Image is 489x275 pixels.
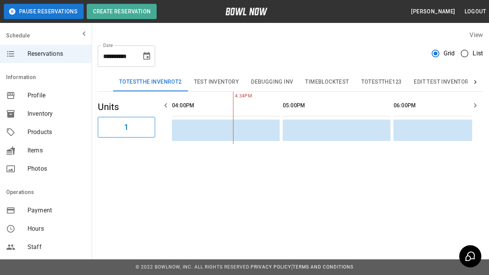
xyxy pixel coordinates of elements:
[28,164,86,173] span: Photos
[293,264,353,270] a: Terms and Conditions
[233,92,235,100] span: 4:34PM
[28,146,86,155] span: Items
[113,73,468,91] div: inventory tabs
[28,224,86,233] span: Hours
[28,243,86,252] span: Staff
[28,49,86,58] span: Reservations
[225,8,267,15] img: logo
[28,206,86,215] span: Payment
[408,73,478,91] button: Edit Test Inventory
[4,4,84,19] button: Pause Reservations
[87,4,157,19] button: Create Reservation
[136,264,251,270] span: © 2022 BowlNow, Inc. All Rights Reserved.
[98,101,155,113] h5: Units
[355,73,408,91] button: TOTESTTHE123
[470,31,483,39] label: View
[408,5,458,19] button: [PERSON_NAME]
[245,73,299,91] button: Debugging Inv
[28,109,86,118] span: Inventory
[473,49,483,58] span: List
[113,73,188,91] button: TOTESTTHE INVENROT2
[124,121,128,133] h6: 1
[28,128,86,137] span: Products
[139,49,154,64] button: Choose date, selected date is Aug 25, 2025
[299,73,355,91] button: TimeBlockTest
[444,49,455,58] span: Grid
[188,73,245,91] button: Test Inventory
[28,91,86,100] span: Profile
[251,264,291,270] a: Privacy Policy
[98,117,155,137] button: 1
[461,5,489,19] button: Logout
